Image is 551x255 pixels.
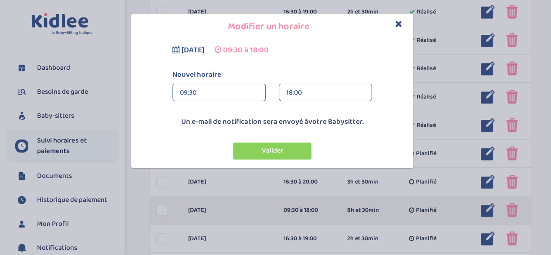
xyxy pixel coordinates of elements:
[308,116,364,128] span: votre Babysitter.
[286,84,365,102] div: 18:00
[138,20,407,34] h4: Modifier un horaire
[395,19,402,29] button: Close
[180,84,258,102] div: 09:30
[233,143,311,160] button: Valider
[133,116,411,128] p: Un e-mail de notification sera envoyé à
[166,69,379,81] label: Nouvel horaire
[223,44,269,56] span: 09:30 à 18:00
[182,44,204,56] span: [DATE]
